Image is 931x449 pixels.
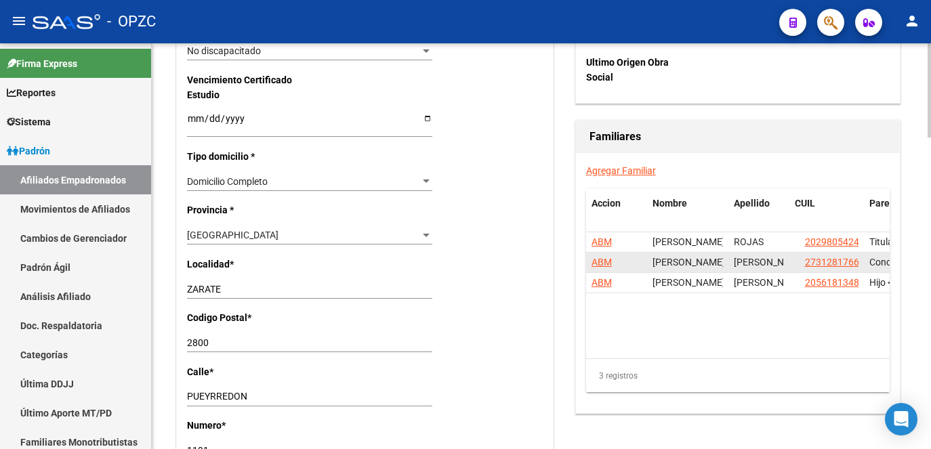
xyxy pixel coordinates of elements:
[586,55,688,85] p: Ultimo Origen Obra Social
[7,114,51,129] span: Sistema
[586,165,656,176] a: Agregar Familiar
[586,359,890,393] div: 3 registros
[589,126,887,148] h1: Familiares
[592,236,612,247] span: ABM
[805,277,865,288] span: 20561813486
[653,257,800,268] span: MARISA MARICEL
[187,72,293,102] p: Vencimiento Certificado Estudio
[187,364,293,379] p: Calle
[592,257,612,268] span: ABM
[805,257,865,268] span: 27312817662
[734,236,764,247] span: ROJAS
[734,257,806,268] span: NUNEZ
[592,277,612,288] span: ABM
[187,149,293,164] p: Tipo domicilio *
[653,236,725,247] span: CRISTIAN ROBERTO
[11,13,27,29] mat-icon: menu
[869,257,915,268] span: Concubino
[869,277,928,288] span: Hijo < 21 años
[789,189,864,218] datatable-header-cell: CUIL
[734,198,770,209] span: Apellido
[187,230,278,240] span: [GEOGRAPHIC_DATA]
[592,198,621,209] span: Accion
[187,418,293,433] p: Numero
[7,56,77,71] span: Firma Express
[7,85,56,100] span: Reportes
[653,198,687,209] span: Nombre
[869,198,919,209] span: Parentesco
[7,144,50,158] span: Padrón
[107,7,156,37] span: - OPZC
[187,257,293,272] p: Localidad
[653,277,725,288] span: ISAAC
[187,45,261,56] span: No discapacitado
[869,236,896,247] span: Titular
[734,277,806,288] span: ROJAS NUNEZ
[795,198,815,209] span: CUIL
[187,310,293,325] p: Codigo Postal
[885,403,917,435] div: Open Intercom Messenger
[187,202,293,217] p: Provincia *
[187,176,268,187] span: Domicilio Completo
[805,236,865,247] span: 20298054249
[647,189,728,218] datatable-header-cell: Nombre
[904,13,920,29] mat-icon: person
[728,189,789,218] datatable-header-cell: Apellido
[586,189,647,218] datatable-header-cell: Accion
